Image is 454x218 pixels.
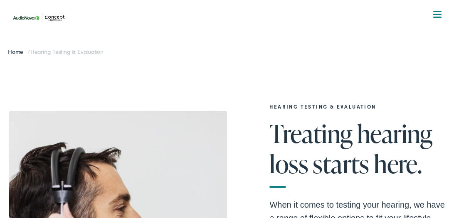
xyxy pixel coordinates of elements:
span: here. [374,150,422,177]
h2: Hearing Testing & Evaluation [269,104,445,109]
span: Hearing Testing & Evaluation [30,47,104,56]
span: loss [269,150,308,177]
span: Treating [269,120,352,147]
span: starts [313,150,369,177]
a: Home [8,47,27,56]
span: hearing [357,120,432,147]
span: / [8,47,104,56]
a: What We Offer [15,33,445,59]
